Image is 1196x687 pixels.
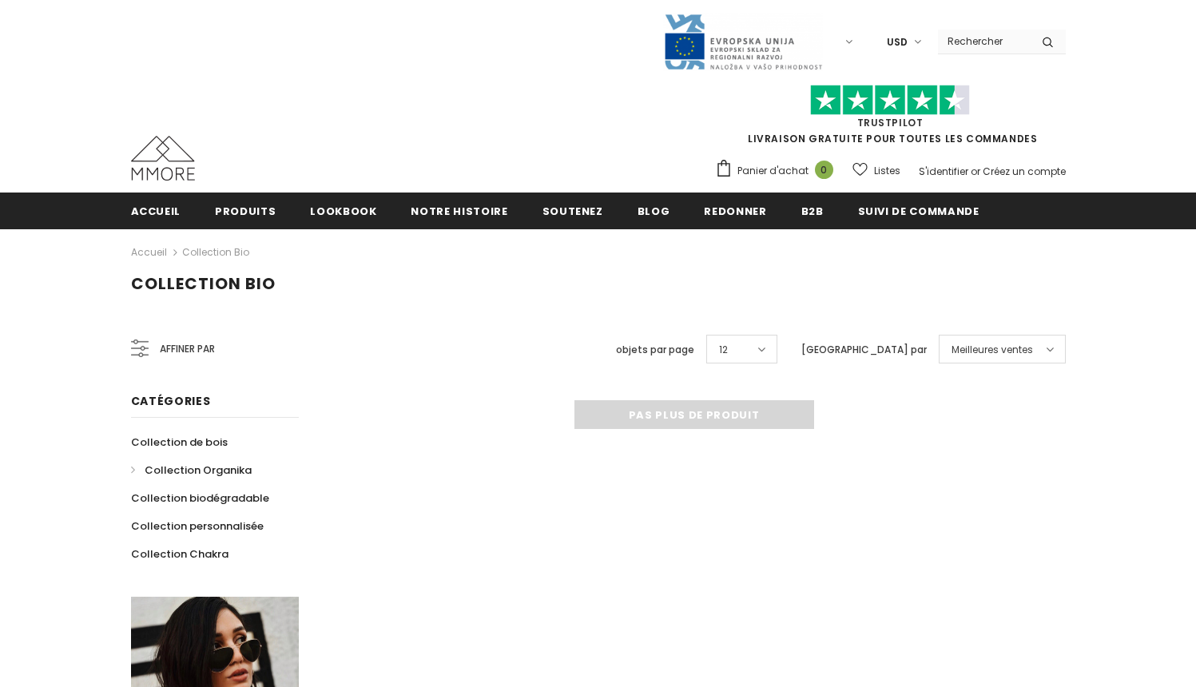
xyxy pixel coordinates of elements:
[971,165,980,178] span: or
[801,193,824,228] a: B2B
[542,204,603,219] span: soutenez
[715,159,841,183] a: Panier d'achat 0
[887,34,908,50] span: USD
[663,13,823,71] img: Javni Razpis
[182,245,249,259] a: Collection Bio
[131,546,228,562] span: Collection Chakra
[131,393,211,409] span: Catégories
[411,204,507,219] span: Notre histoire
[737,163,809,179] span: Panier d'achat
[852,157,900,185] a: Listes
[131,243,167,262] a: Accueil
[638,193,670,228] a: Blog
[131,540,228,568] a: Collection Chakra
[131,518,264,534] span: Collection personnalisée
[663,34,823,48] a: Javni Razpis
[858,193,979,228] a: Suivi de commande
[411,193,507,228] a: Notre histoire
[131,484,269,512] a: Collection biodégradable
[919,165,968,178] a: S'identifier
[938,30,1030,53] input: Search Site
[131,193,181,228] a: Accueil
[638,204,670,219] span: Blog
[810,85,970,116] img: Faites confiance aux étoiles pilotes
[131,456,252,484] a: Collection Organika
[801,204,824,219] span: B2B
[719,342,728,358] span: 12
[215,193,276,228] a: Produits
[215,204,276,219] span: Produits
[310,193,376,228] a: Lookbook
[715,92,1066,145] span: LIVRAISON GRATUITE POUR TOUTES LES COMMANDES
[704,193,766,228] a: Redonner
[131,204,181,219] span: Accueil
[131,512,264,540] a: Collection personnalisée
[815,161,833,179] span: 0
[542,193,603,228] a: soutenez
[857,116,924,129] a: TrustPilot
[952,342,1033,358] span: Meilleures ventes
[704,204,766,219] span: Redonner
[310,204,376,219] span: Lookbook
[131,428,228,456] a: Collection de bois
[131,136,195,181] img: Cas MMORE
[983,165,1066,178] a: Créez un compte
[616,342,694,358] label: objets par page
[131,490,269,506] span: Collection biodégradable
[131,435,228,450] span: Collection de bois
[874,163,900,179] span: Listes
[131,272,276,295] span: Collection Bio
[160,340,215,358] span: Affiner par
[801,342,927,358] label: [GEOGRAPHIC_DATA] par
[145,463,252,478] span: Collection Organika
[858,204,979,219] span: Suivi de commande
